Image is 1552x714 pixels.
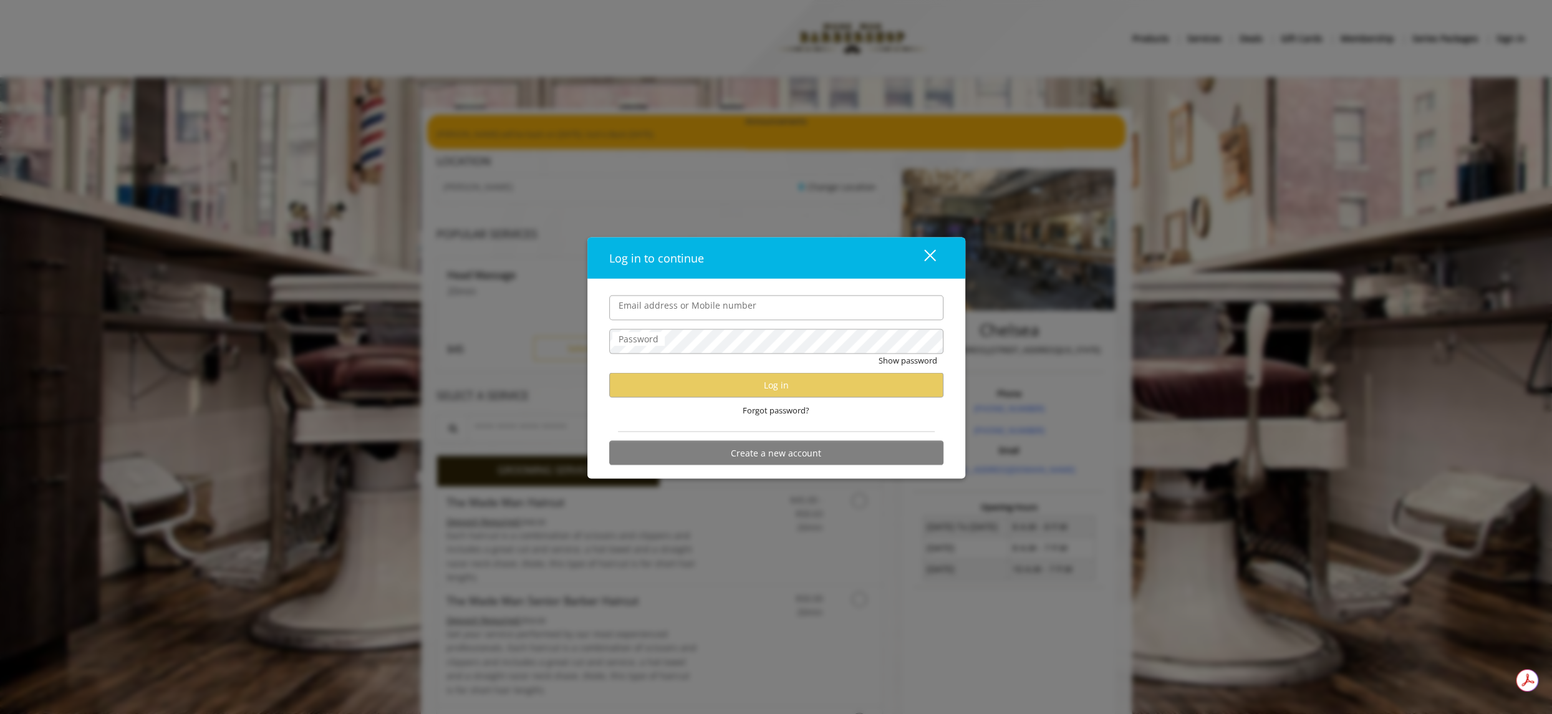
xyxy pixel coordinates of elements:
[743,403,809,417] span: Forgot password?
[609,250,704,265] span: Log in to continue
[609,441,943,465] button: Create a new account
[609,373,943,397] button: Log in
[910,249,935,268] div: close dialog
[612,298,763,312] label: Email address or Mobile number
[612,332,665,345] label: Password
[901,245,943,271] button: close dialog
[879,354,937,367] button: Show password
[609,329,943,354] input: Password
[609,295,943,320] input: Email address or Mobile number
